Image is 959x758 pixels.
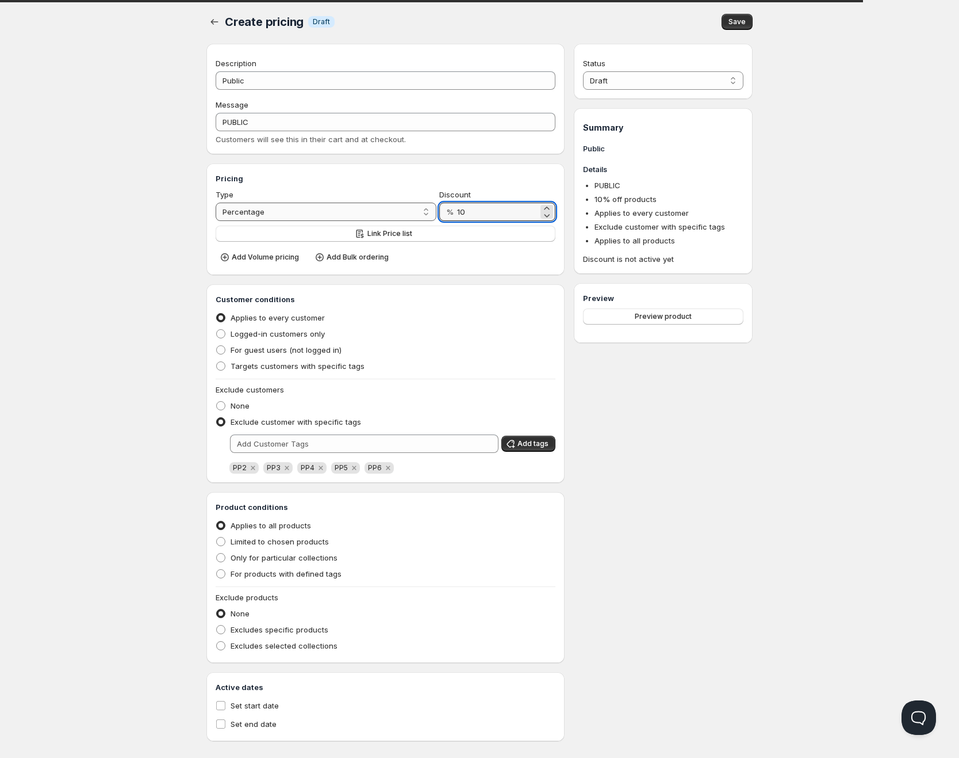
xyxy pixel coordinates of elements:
[216,190,233,199] span: Type
[216,100,248,109] span: Message
[231,521,311,530] span: Applies to all products
[231,361,365,371] span: Targets customers with specific tags
[583,122,743,134] h1: Summary
[231,609,250,618] span: None
[216,294,555,305] h3: Customer conditions
[216,59,256,68] span: Description
[594,222,725,231] span: Exclude customer with specific tags
[722,14,753,30] button: Save
[216,385,284,394] span: Exclude customers
[517,439,548,448] span: Add tags
[594,208,689,218] span: Applies to every customer
[583,143,743,154] h3: Public
[583,308,743,325] button: Preview product
[583,292,743,304] h3: Preview
[335,463,348,472] span: PP5
[231,625,328,634] span: Excludes specific products
[216,501,555,513] h3: Product conditions
[230,435,498,453] input: Add Customer Tags
[216,593,278,602] span: Exclude products
[594,236,675,245] span: Applies to all products
[310,249,396,265] button: Add Bulk ordering
[267,463,281,472] span: PP3
[583,59,605,68] span: Status
[216,249,306,265] button: Add Volume pricing
[232,253,299,262] span: Add Volume pricing
[231,719,277,729] span: Set end date
[225,15,304,29] span: Create pricing
[501,436,555,452] button: Add tags
[367,229,412,238] span: Link Price list
[231,401,250,410] span: None
[282,463,292,473] button: Remove PP3
[216,173,555,184] h3: Pricing
[231,537,329,546] span: Limited to chosen products
[231,553,337,562] span: Only for particular collections
[327,253,389,262] span: Add Bulk ordering
[233,463,247,472] span: PP2
[248,463,258,473] button: Remove PP2
[313,17,330,26] span: Draft
[349,463,359,473] button: Remove PP5
[231,569,342,578] span: For products with defined tags
[231,701,279,710] span: Set start date
[231,641,337,650] span: Excludes selected collections
[216,135,406,144] span: Customers will see this in their cart and at checkout.
[231,417,361,426] span: Exclude customer with specific tags
[728,17,746,26] span: Save
[231,313,325,322] span: Applies to every customer
[594,181,620,190] span: PUBLIC
[301,463,314,472] span: PP4
[216,71,555,90] input: Private internal description
[583,253,743,265] span: Discount is not active yet
[231,345,342,355] span: For guest users (not logged in)
[383,463,393,473] button: Remove PP6
[583,163,743,175] h3: Details
[446,207,454,216] span: %
[594,195,657,204] span: 10 % off products
[216,226,555,242] button: Link Price list
[439,190,471,199] span: Discount
[902,700,936,735] iframe: Help Scout Beacon - Open
[635,312,692,321] span: Preview product
[231,329,325,338] span: Logged-in customers only
[316,463,326,473] button: Remove PP4
[216,681,555,693] h3: Active dates
[368,463,382,472] span: PP6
